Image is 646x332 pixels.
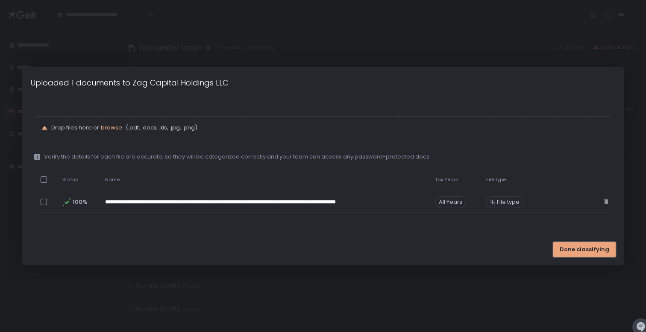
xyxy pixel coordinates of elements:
[435,176,458,183] span: Tax Years
[435,196,466,208] span: All Years
[101,124,122,132] button: browse
[105,176,120,183] span: Name
[497,198,520,206] span: File type
[73,198,86,206] span: 100%
[560,246,609,253] span: Done classifying
[62,176,78,183] span: Status
[124,124,197,132] span: (.pdf, .docx, .xls, .jpg, .png)
[553,242,616,257] button: Done classifying
[44,153,431,161] span: Verify the details for each file are accurate, so they will be categorized correctly and your tea...
[30,77,229,88] h1: Uploaded 1 documents to Zag Capital Holdings LLC
[486,176,506,183] span: File type
[51,124,605,132] p: Drop files here or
